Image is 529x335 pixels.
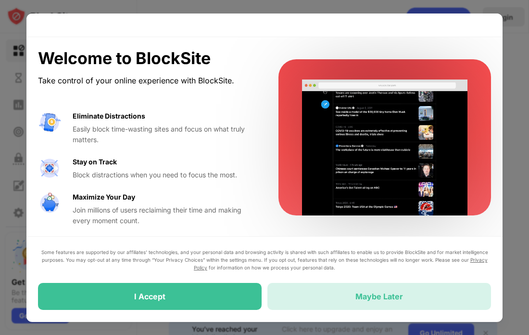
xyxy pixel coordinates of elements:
img: value-safe-time.svg [38,192,61,215]
img: value-avoid-distractions.svg [38,111,61,134]
div: Easily block time-wasting sites and focus on what truly matters. [73,124,255,146]
div: Maybe Later [355,292,403,302]
img: value-focus.svg [38,157,61,180]
div: Block distractions when you need to focus the most. [73,170,255,180]
div: Some features are supported by our affiliates’ technologies, and your personal data and browsing ... [38,249,491,272]
div: Welcome to BlockSite [38,49,255,68]
div: Join millions of users reclaiming their time and making every moment count. [73,205,255,227]
div: Stay on Track [73,157,117,167]
div: I Accept [134,292,165,302]
div: Take control of your online experience with BlockSite. [38,74,255,88]
div: Maximize Your Day [73,192,135,202]
div: Eliminate Distractions [73,111,145,121]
